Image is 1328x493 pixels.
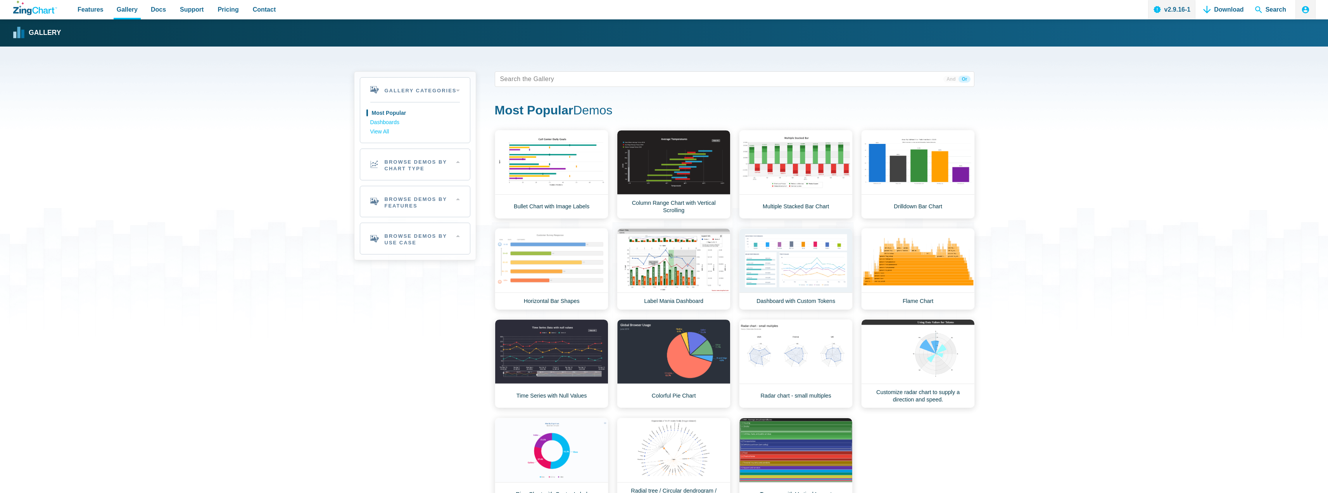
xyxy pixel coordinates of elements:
[617,228,730,310] a: Label Mania Dashboard
[360,78,470,102] h2: Gallery Categories
[78,4,104,15] span: Features
[180,4,204,15] span: Support
[495,228,608,310] a: Horizontal Bar Shapes
[370,109,460,118] a: Most Popular
[495,130,608,219] a: Bullet Chart with Image Labels
[739,228,853,310] a: Dashboard with Custom Tokens
[958,76,970,83] span: Or
[13,27,61,39] a: Gallery
[861,130,975,219] a: Drilldown Bar Chart
[495,102,974,120] h1: Demos
[360,186,470,217] h2: Browse Demos By Features
[739,319,853,408] a: Radar chart - small multiples
[360,149,470,180] h2: Browse Demos By Chart Type
[253,4,276,15] span: Contact
[218,4,238,15] span: Pricing
[495,103,573,117] strong: Most Popular
[29,29,61,36] strong: Gallery
[495,319,608,408] a: Time Series with Null Values
[617,319,730,408] a: Colorful Pie Chart
[117,4,138,15] span: Gallery
[861,228,975,310] a: Flame Chart
[739,130,853,219] a: Multiple Stacked Bar Chart
[151,4,166,15] span: Docs
[943,76,958,83] span: And
[617,130,730,219] a: Column Range Chart with Vertical Scrolling
[13,1,57,15] a: ZingChart Logo. Click to return to the homepage
[370,118,460,127] a: Dashboards
[360,223,470,254] h2: Browse Demos By Use Case
[370,127,460,137] a: View All
[861,319,975,408] a: Customize radar chart to supply a direction and speed.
